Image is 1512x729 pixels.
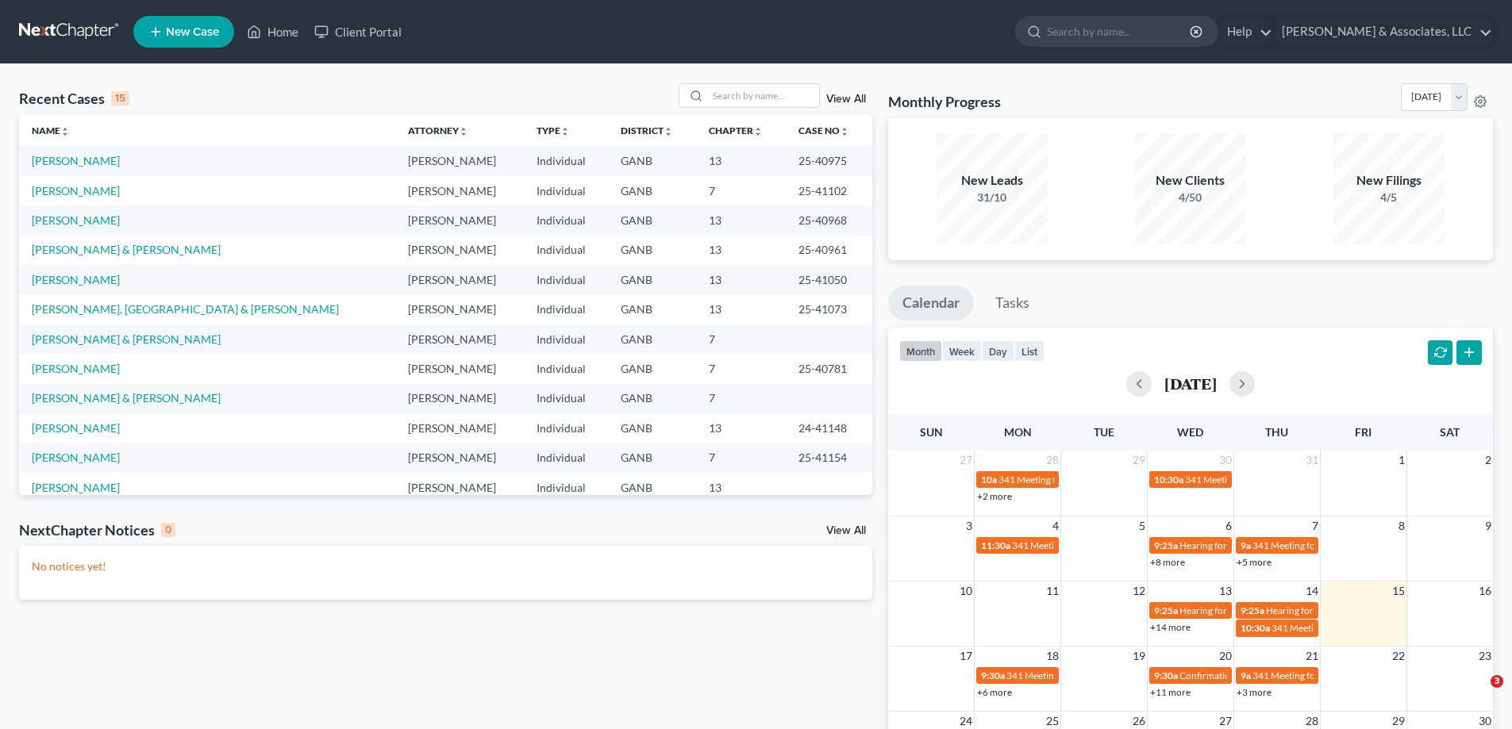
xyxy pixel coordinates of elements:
div: 4/5 [1333,190,1445,205]
td: [PERSON_NAME] [395,294,524,324]
span: 341 Meeting for [PERSON_NAME] [1012,539,1155,551]
td: GANB [608,384,696,413]
td: 7 [696,354,786,383]
i: unfold_more [459,127,468,136]
span: 341 Meeting for [PERSON_NAME] [1185,474,1328,485]
span: 16 [1477,581,1493,600]
a: [PERSON_NAME] [32,421,120,435]
a: Help [1219,17,1272,46]
span: 31 [1304,451,1320,470]
span: 11:30a [981,539,1010,551]
a: [PERSON_NAME], [GEOGRAPHIC_DATA] & [PERSON_NAME] [32,302,339,316]
td: GANB [608,294,696,324]
i: unfold_more [60,127,70,136]
span: 22 [1391,647,1406,666]
a: Attorneyunfold_more [408,125,468,136]
td: [PERSON_NAME] [395,265,524,294]
i: unfold_more [664,127,673,136]
span: 29 [1131,451,1147,470]
span: Sun [920,425,943,439]
button: month [899,340,942,362]
span: Thu [1265,425,1288,439]
td: [PERSON_NAME] [395,384,524,413]
h3: Monthly Progress [888,92,1001,111]
a: +2 more [977,490,1012,502]
input: Search by name... [1047,17,1192,46]
a: Chapterunfold_more [709,125,763,136]
td: [PERSON_NAME] [395,354,524,383]
span: Hearing for Deere & Company [PERSON_NAME] [1179,539,1380,551]
td: Individual [524,236,608,265]
span: 9a [1241,539,1251,551]
td: 13 [696,413,786,443]
td: Individual [524,384,608,413]
td: GANB [608,443,696,473]
span: 9:30a [981,670,1005,681]
span: 19 [1131,647,1147,666]
span: 341 Meeting for [PERSON_NAME] & [PERSON_NAME] [998,474,1225,485]
span: 8 [1397,516,1406,535]
span: 341 Meeting for [PERSON_NAME] [1272,622,1414,634]
span: 10:30a [1154,474,1183,485]
span: 3 [1491,675,1503,688]
a: Typeunfold_more [537,125,570,136]
td: [PERSON_NAME] [395,324,524,354]
td: Individual [524,146,608,175]
iframe: Intercom live chat [1458,675,1496,713]
span: Sat [1440,425,1460,439]
div: New Clients [1135,171,1246,190]
td: Individual [524,265,608,294]
span: 6 [1224,516,1233,535]
a: [PERSON_NAME] [32,154,120,167]
span: 341 Meeting for [PERSON_NAME] [1252,670,1395,681]
a: View All [826,525,866,536]
span: 20 [1218,647,1233,666]
td: GANB [608,176,696,205]
span: 23 [1477,647,1493,666]
span: 2 [1483,451,1493,470]
td: Individual [524,473,608,502]
span: 10a [981,474,997,485]
span: 9:25a [1241,604,1264,616]
td: 25-40961 [786,236,872,265]
a: +8 more [1150,556,1185,568]
td: 13 [696,236,786,265]
span: Confirmation Hearing for [PERSON_NAME] & [PERSON_NAME] [1179,670,1445,681]
a: Home [239,17,306,46]
span: 17 [958,647,974,666]
span: New Case [166,26,219,38]
td: GANB [608,354,696,383]
td: [PERSON_NAME] [395,473,524,502]
td: 25-41050 [786,265,872,294]
td: GANB [608,473,696,502]
a: Districtunfold_more [621,125,673,136]
td: GANB [608,236,696,265]
td: GANB [608,146,696,175]
button: list [1014,340,1045,362]
td: [PERSON_NAME] [395,205,524,235]
span: Fri [1355,425,1372,439]
td: [PERSON_NAME] [395,236,524,265]
td: 25-40975 [786,146,872,175]
span: 341 Meeting for [PERSON_NAME] [1252,539,1395,551]
div: 4/50 [1135,190,1246,205]
span: 9:30a [1154,670,1178,681]
span: 18 [1045,647,1060,666]
a: [PERSON_NAME] & Associates, LLC [1274,17,1492,46]
td: GANB [608,413,696,443]
td: Individual [524,205,608,235]
td: Individual [524,413,608,443]
span: Mon [1004,425,1032,439]
a: Tasks [981,286,1044,320]
span: Hearing for [PERSON_NAME] [1179,604,1303,616]
td: GANB [608,324,696,354]
span: 1 [1397,451,1406,470]
td: Individual [524,176,608,205]
span: 10 [958,581,974,600]
td: Individual [524,294,608,324]
span: 4 [1051,516,1060,535]
td: [PERSON_NAME] [395,176,524,205]
td: 7 [696,176,786,205]
td: 25-41154 [786,443,872,473]
span: 5 [1137,516,1147,535]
